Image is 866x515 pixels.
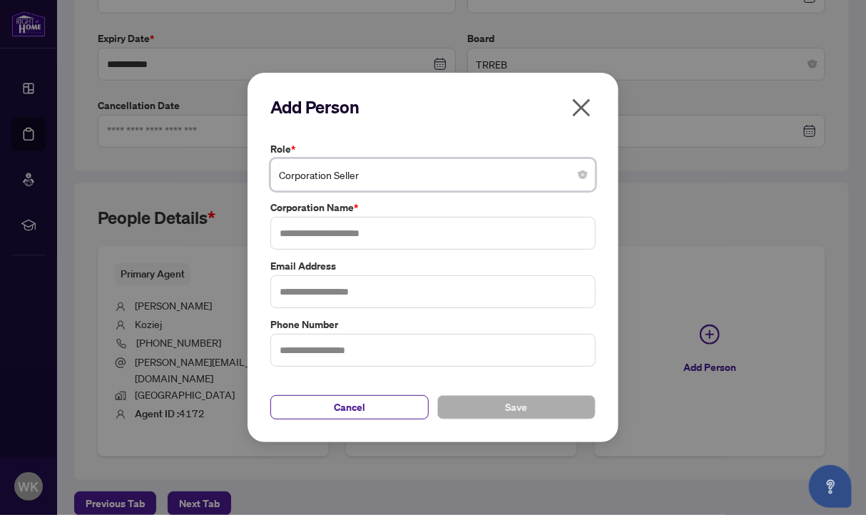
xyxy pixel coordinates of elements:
[270,258,596,274] label: Email Address
[279,161,587,188] span: Corporation Seller
[270,317,596,332] label: Phone Number
[270,395,429,419] button: Cancel
[334,396,365,419] span: Cancel
[270,141,596,157] label: Role
[270,96,596,118] h2: Add Person
[270,200,596,215] label: Corporation Name
[570,96,593,119] span: close
[579,170,587,179] span: close-circle
[809,465,852,508] button: Open asap
[437,395,596,419] button: Save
